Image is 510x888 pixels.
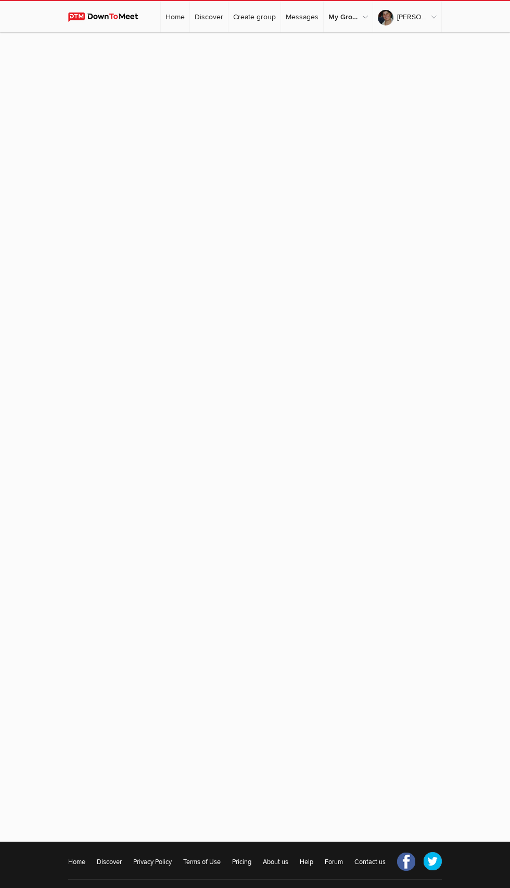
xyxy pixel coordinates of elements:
[97,857,122,868] a: Discover
[281,1,323,32] a: Messages
[373,1,441,32] a: [PERSON_NAME]
[423,852,442,871] a: Twitter
[397,852,416,871] a: Facebook
[228,1,280,32] a: Create group
[161,1,189,32] a: Home
[133,857,172,868] a: Privacy Policy
[190,1,228,32] a: Discover
[68,12,148,22] img: DownToMeet
[300,857,313,868] a: Help
[354,857,386,868] a: Contact us
[183,857,221,868] a: Terms of Use
[263,857,288,868] a: About us
[68,857,85,868] a: Home
[232,857,251,868] a: Pricing
[325,857,343,868] a: Forum
[324,1,373,32] a: My Groups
